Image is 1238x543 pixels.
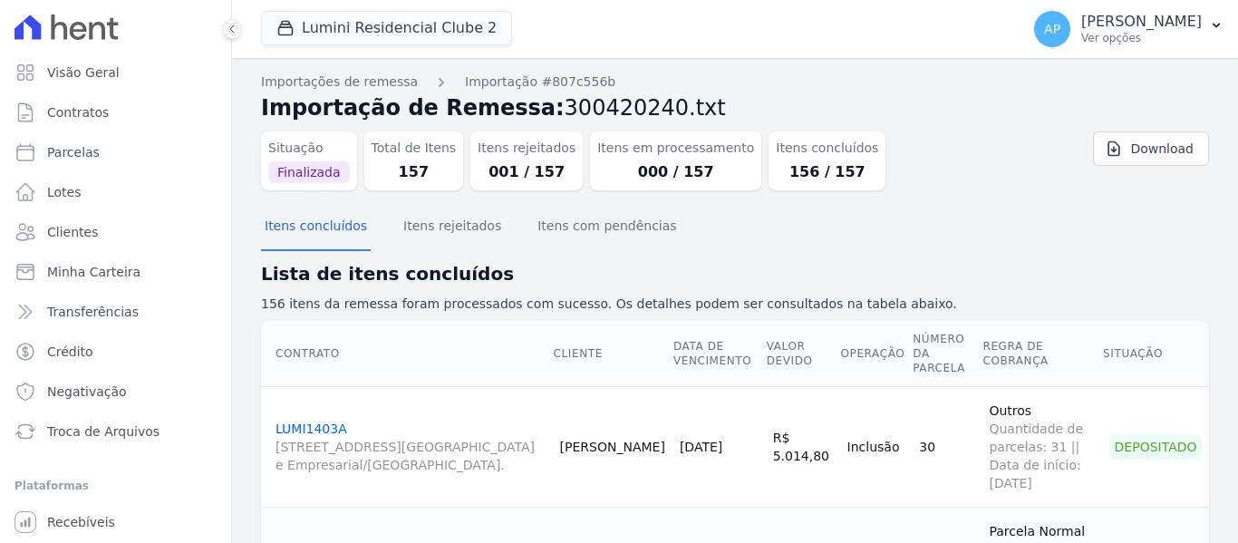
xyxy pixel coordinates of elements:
[1081,31,1202,45] p: Ver opções
[7,94,224,131] a: Contratos
[47,223,98,241] span: Clientes
[268,139,350,158] dt: Situação
[1020,4,1238,54] button: AP [PERSON_NAME] Ver opções
[776,139,878,158] dt: Itens concluídos
[553,386,672,507] td: [PERSON_NAME]
[1102,321,1209,387] th: Situação
[47,143,100,161] span: Parcelas
[7,214,224,250] a: Clientes
[261,260,1209,287] h2: Lista de itens concluídos
[597,161,754,183] dd: 000 / 157
[47,103,109,121] span: Contratos
[47,183,82,201] span: Lotes
[47,343,93,361] span: Crédito
[672,321,766,387] th: Data de Vencimento
[7,504,224,540] a: Recebíveis
[47,383,127,401] span: Negativação
[15,475,217,497] div: Plataformas
[597,139,754,158] dt: Itens em processamento
[400,204,505,251] button: Itens rejeitados
[1044,23,1060,35] span: AP
[1109,434,1202,460] div: Depositado
[7,134,224,170] a: Parcelas
[478,139,575,158] dt: Itens rejeitados
[261,73,418,92] a: Importações de remessa
[776,161,878,183] dd: 156 / 157
[47,422,160,441] span: Troca de Arquivos
[478,161,575,183] dd: 001 / 157
[912,321,982,387] th: Número da Parcela
[982,386,1102,507] td: Outros
[7,373,224,410] a: Negativação
[276,422,546,474] a: LUMI1403A[STREET_ADDRESS][GEOGRAPHIC_DATA] e Empresarial/[GEOGRAPHIC_DATA].
[261,204,371,251] button: Itens concluídos
[672,386,766,507] td: [DATE]
[1093,131,1209,166] a: Download
[989,420,1095,492] span: Quantidade de parcelas: 31 || Data de início: [DATE]
[7,413,224,450] a: Troca de Arquivos
[47,263,140,281] span: Minha Carteira
[1081,13,1202,31] p: [PERSON_NAME]
[840,321,913,387] th: Operação
[766,386,840,507] td: R$ 5.014,80
[840,386,913,507] td: Inclusão
[7,294,224,330] a: Transferências
[7,334,224,370] a: Crédito
[268,161,350,183] span: Finalizada
[261,11,512,45] button: Lumini Residencial Clube 2
[7,174,224,210] a: Lotes
[372,161,457,183] dd: 157
[261,321,553,387] th: Contrato
[276,438,546,474] span: [STREET_ADDRESS][GEOGRAPHIC_DATA] e Empresarial/[GEOGRAPHIC_DATA].
[565,95,726,121] span: 300420240.txt
[553,321,672,387] th: Cliente
[261,92,1209,124] h2: Importação de Remessa:
[534,204,680,251] button: Itens com pendências
[465,73,615,92] a: Importação #807c556b
[982,321,1102,387] th: Regra de Cobrança
[7,254,224,290] a: Minha Carteira
[912,386,982,507] td: 30
[372,139,457,158] dt: Total de Itens
[261,73,1209,92] nav: Breadcrumb
[47,63,120,82] span: Visão Geral
[7,54,224,91] a: Visão Geral
[261,295,1209,314] p: 156 itens da remessa foram processados com sucesso. Os detalhes podem ser consultados na tabela a...
[47,303,139,321] span: Transferências
[766,321,840,387] th: Valor devido
[47,513,115,531] span: Recebíveis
